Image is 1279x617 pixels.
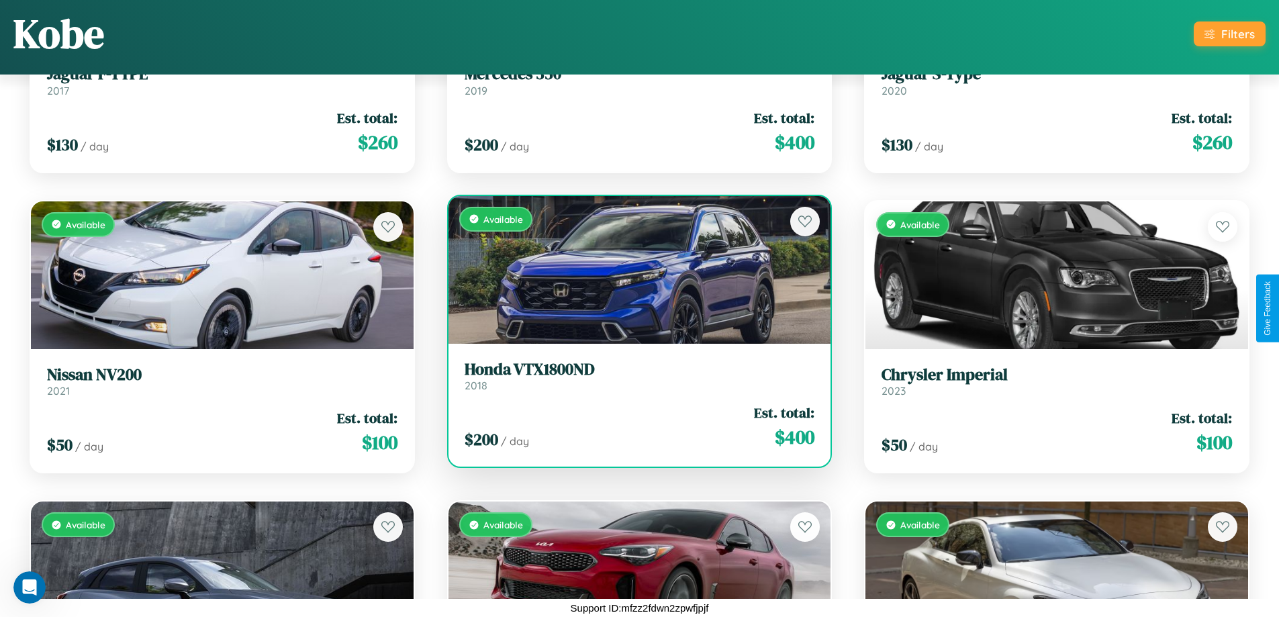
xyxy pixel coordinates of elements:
[465,64,815,84] h3: Mercedes 350
[465,64,815,97] a: Mercedes 3502019
[47,365,397,385] h3: Nissan NV200
[47,434,73,456] span: $ 50
[501,434,529,448] span: / day
[882,64,1232,97] a: Jaguar S-Type2020
[75,440,103,453] span: / day
[910,440,938,453] span: / day
[465,360,815,379] h3: Honda VTX1800ND
[465,428,498,450] span: $ 200
[47,84,69,97] span: 2017
[775,424,814,450] span: $ 400
[882,384,906,397] span: 2023
[358,129,397,156] span: $ 260
[1172,108,1232,128] span: Est. total:
[47,384,70,397] span: 2021
[465,84,487,97] span: 2019
[1263,281,1272,336] div: Give Feedback
[47,365,397,398] a: Nissan NV2002021
[337,408,397,428] span: Est. total:
[13,6,104,61] h1: Kobe
[362,429,397,456] span: $ 100
[47,134,78,156] span: $ 130
[882,434,907,456] span: $ 50
[1196,429,1232,456] span: $ 100
[1192,129,1232,156] span: $ 260
[337,108,397,128] span: Est. total:
[47,64,397,84] h3: Jaguar F-TYPE
[915,140,943,153] span: / day
[571,599,709,617] p: Support ID: mfzz2fdwn2zpwfjpjf
[13,571,46,604] iframe: Intercom live chat
[1172,408,1232,428] span: Est. total:
[465,360,815,393] a: Honda VTX1800ND2018
[900,519,940,530] span: Available
[465,379,487,392] span: 2018
[882,365,1232,385] h3: Chrysler Imperial
[465,134,498,156] span: $ 200
[882,84,907,97] span: 2020
[754,403,814,422] span: Est. total:
[81,140,109,153] span: / day
[47,64,397,97] a: Jaguar F-TYPE2017
[882,365,1232,398] a: Chrysler Imperial2023
[66,219,105,230] span: Available
[1221,27,1255,41] div: Filters
[1194,21,1266,46] button: Filters
[900,219,940,230] span: Available
[754,108,814,128] span: Est. total:
[483,213,523,225] span: Available
[66,519,105,530] span: Available
[775,129,814,156] span: $ 400
[882,64,1232,84] h3: Jaguar S-Type
[501,140,529,153] span: / day
[483,519,523,530] span: Available
[882,134,912,156] span: $ 130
